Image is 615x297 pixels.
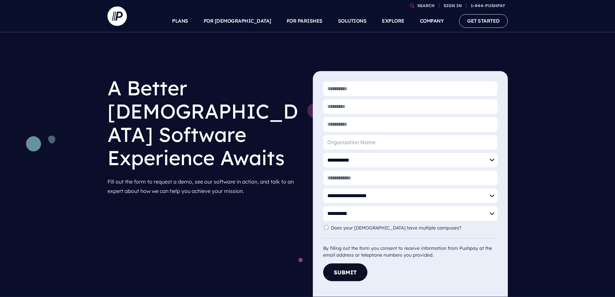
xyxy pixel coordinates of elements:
a: FOR [DEMOGRAPHIC_DATA] [204,10,271,32]
a: GET STARTED [459,14,508,27]
div: By filling out the form you consent to receive information from Pushpay at the email address or t... [323,238,497,259]
a: FOR PARISHES [287,10,323,32]
h1: A Better [DEMOGRAPHIC_DATA] Software Experience Awaits [108,71,302,175]
a: PLANS [172,10,188,32]
input: Organization Name [323,135,497,150]
label: Does your [DEMOGRAPHIC_DATA] have multiple campuses? [331,225,465,231]
button: Submit [323,263,367,281]
a: COMPANY [420,10,444,32]
p: Fill out the form to request a demo, see our software in action, and talk to an expert about how ... [108,175,302,198]
a: EXPLORE [382,10,405,32]
a: SOLUTIONS [338,10,367,32]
